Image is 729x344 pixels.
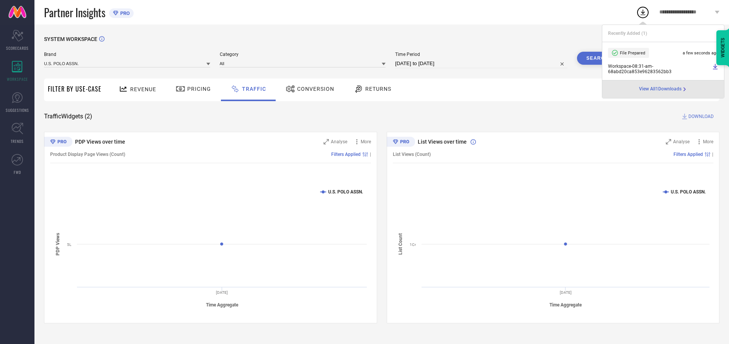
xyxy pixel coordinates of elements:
span: Analyse [673,139,690,144]
span: Time Period [395,52,567,57]
span: Recently Added ( 1 ) [608,31,647,36]
span: Analyse [331,139,347,144]
span: PRO [118,10,130,16]
text: U.S. POLO ASSN. [328,189,363,195]
span: Traffic [242,86,266,92]
div: Premium [44,137,72,148]
svg: Zoom [324,139,329,144]
span: SYSTEM WORKSPACE [44,36,97,42]
span: Revenue [130,86,156,92]
text: U.S. POLO ASSN. [671,189,706,195]
text: 1Cr [410,242,416,247]
span: Traffic Widgets ( 2 ) [44,113,92,120]
span: FWD [14,169,21,175]
span: Filter By Use-Case [48,84,101,93]
span: | [712,152,713,157]
div: Open download page [639,86,688,92]
a: Download [712,64,718,74]
span: SCORECARDS [6,45,29,51]
span: List Views over time [418,139,467,145]
span: PDP Views over time [75,139,125,145]
span: SUGGESTIONS [6,107,29,113]
span: TRENDS [11,138,24,144]
tspan: PDP Views [55,233,60,255]
span: Workspace - 08:31-am - 68abd20ca853e96283562bb3 [608,64,710,74]
span: Brand [44,52,210,57]
div: Open download list [636,5,650,19]
span: Product Display Page Views (Count) [50,152,125,157]
span: Partner Insights [44,5,105,20]
span: Returns [365,86,391,92]
a: View All1Downloads [639,86,688,92]
span: View All 1 Downloads [639,86,682,92]
button: Search [577,52,618,65]
tspan: Time Aggregate [549,302,582,308]
span: More [703,139,713,144]
input: Select time period [395,59,567,68]
tspan: List Count [398,233,403,255]
span: WORKSPACE [7,76,28,82]
span: | [370,152,371,157]
span: Filters Applied [331,152,361,157]
span: List Views (Count) [393,152,431,157]
span: Category [220,52,386,57]
span: Conversion [297,86,334,92]
text: [DATE] [216,290,228,295]
tspan: Time Aggregate [206,302,239,308]
span: Pricing [187,86,211,92]
text: 5L [67,242,72,247]
span: a few seconds ago [683,51,718,56]
text: [DATE] [559,290,571,295]
span: More [361,139,371,144]
span: Filters Applied [673,152,703,157]
svg: Zoom [666,139,671,144]
div: Premium [387,137,415,148]
span: DOWNLOAD [688,113,714,120]
span: File Prepared [620,51,645,56]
